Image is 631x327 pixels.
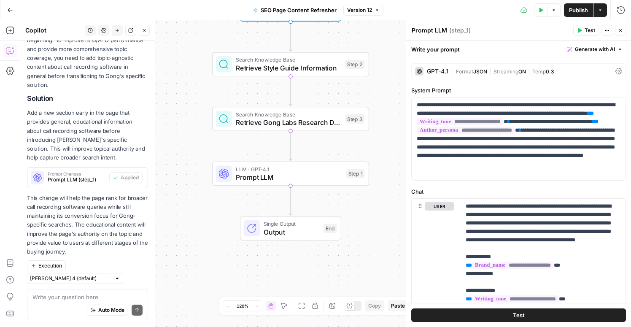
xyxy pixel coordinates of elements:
[526,67,532,75] span: |
[236,165,342,173] span: LLM · GPT-4.1
[391,302,405,310] span: Paste
[237,303,248,309] span: 120%
[449,26,471,35] span: ( step_1 )
[546,68,554,75] span: 0.3
[212,216,369,241] div: Single OutputOutputEnd
[236,63,341,73] span: Retrieve Style Guide Information
[264,220,319,228] span: Single Output
[25,26,82,35] div: Copilot
[236,111,341,119] span: Search Knowledge Base
[27,260,66,271] button: Execution
[27,108,148,162] p: Add a new section early in the page that provides general, educational information about call rec...
[411,86,626,95] label: System Prompt
[343,5,383,16] button: Version 12
[289,131,292,161] g: Edge from step_3 to step_1
[487,67,493,75] span: |
[573,25,599,36] button: Test
[236,117,341,127] span: Retrieve Gong Labs Research Data
[347,6,372,14] span: Version 12
[575,46,615,53] span: Generate with AI
[48,176,106,184] span: Prompt LLM (step_1)
[452,67,456,75] span: |
[27,194,148,256] p: This change will help the page rank for broader call recording software queries while still maint...
[412,26,447,35] textarea: Prompt LLM
[109,172,143,183] button: Applied
[38,262,62,270] span: Execution
[585,27,595,34] span: Test
[212,52,369,77] div: Search Knowledge BaseRetrieve Style Guide InformationStep 2
[289,186,292,215] g: Edge from step_1 to end
[236,56,341,64] span: Search Knowledge Base
[48,172,106,176] span: Prompt Changes
[121,174,139,181] span: Applied
[513,311,525,319] span: Test
[569,6,588,14] span: Publish
[406,41,631,58] div: Write your prompt
[289,22,292,51] g: Edge from start to step_2
[388,300,408,311] button: Paste
[411,308,626,322] button: Test
[564,44,626,55] button: Generate with AI
[264,227,319,237] span: Output
[289,76,292,106] g: Edge from step_2 to step_3
[411,187,626,196] label: Chat
[248,3,342,17] button: SEO Page Content Refresher
[564,3,593,17] button: Publish
[324,224,337,233] div: End
[456,68,473,75] span: Format
[345,114,365,124] div: Step 3
[518,68,526,75] span: ON
[27,95,148,103] h2: Solution
[236,172,342,182] span: Prompt LLM
[427,68,448,74] div: GPT-4.1
[261,6,337,14] span: SEO Page Content Refresher
[345,60,365,69] div: Step 2
[87,305,128,316] button: Auto Mode
[212,107,369,131] div: Search Knowledge BaseRetrieve Gong Labs Research DataStep 3
[473,68,487,75] span: JSON
[346,169,364,178] div: Step 1
[493,68,518,75] span: Streaming
[98,306,124,314] span: Auto Mode
[30,274,111,283] input: Claude Sonnet 4 (default)
[212,162,369,186] div: LLM · GPT-4.1Prompt LLMStep 1
[532,68,546,75] span: Temp
[365,300,384,311] button: Copy
[425,202,454,211] button: user
[368,302,381,310] span: Copy
[27,9,148,89] p: Looking at your workflow output, I can see that the current landing page jumps directly into Gong...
